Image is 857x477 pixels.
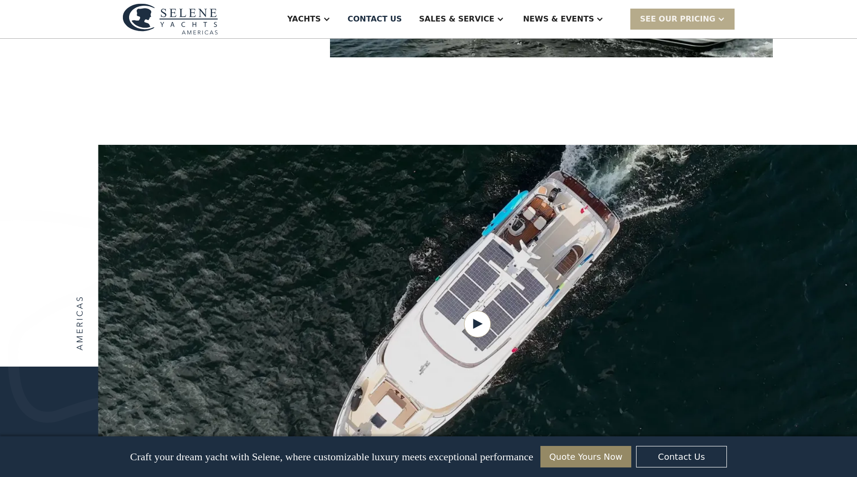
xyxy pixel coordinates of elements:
[640,13,715,25] div: SEE Our Pricing
[523,13,594,25] div: News & EVENTS
[130,451,533,463] p: Craft your dream yacht with Selene, where customizable luxury meets exceptional performance
[348,13,402,25] div: Contact US
[419,13,494,25] div: Sales & Service
[287,13,321,25] div: Yachts
[540,446,631,467] a: Quote Yours Now
[77,297,83,351] img: logo
[636,446,727,467] a: Contact Us
[122,3,218,34] img: logo
[630,9,735,29] div: SEE Our Pricing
